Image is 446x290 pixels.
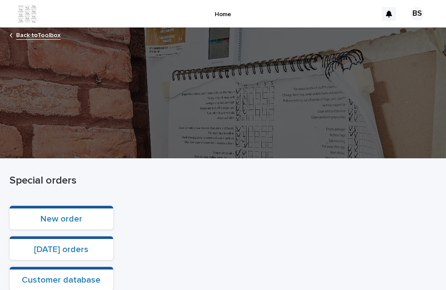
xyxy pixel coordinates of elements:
[41,215,82,223] a: New order
[22,276,101,284] a: Customer database
[17,5,37,23] img: ZpJWbK78RmCi9E4bZOpa
[410,7,424,21] div: BS
[16,30,61,40] a: Back toToolbox
[10,174,433,187] p: Special orders
[34,245,88,254] a: [DATE] orders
